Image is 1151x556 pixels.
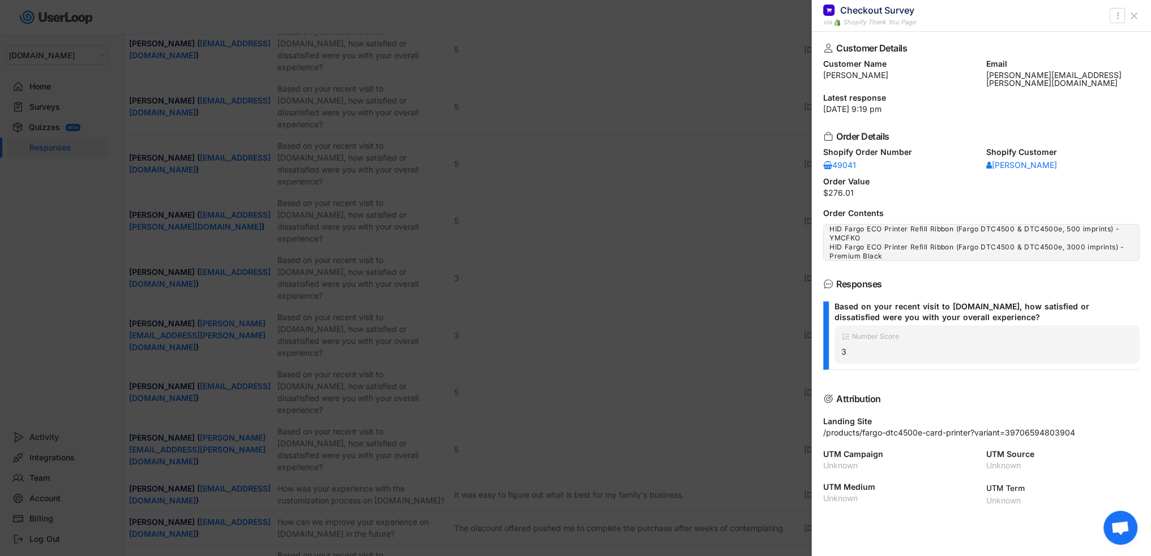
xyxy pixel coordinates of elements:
div: Based on your recent visit to [DOMAIN_NAME], how satisfied or dissatisfied were you with your ove... [835,301,1131,322]
div: /products/fargo-dtc4500e-card-printer?variant=39706594803904 [823,429,1140,437]
div: UTM Medium [823,483,977,491]
div: Number Score [852,333,899,340]
div: Order Value [823,178,1140,186]
div: Customer Details [836,44,1122,53]
div: UTM Campaign [823,450,977,458]
div: 3 [841,347,1133,357]
div: Shopify Order Number [823,148,977,156]
text:  [1116,10,1119,21]
button:  [1112,9,1123,23]
div: [PERSON_NAME] [986,161,1057,169]
div: Unknown [823,494,977,502]
div: UTM Source [986,450,1140,458]
div: Order Details [836,132,1122,141]
div: HID Fargo ECO Printer Refill Ribbon (Fargo DTC4500 & DTC4500e, 500 imprints) - YMCFKO [829,225,1133,242]
div: Customer Name [823,60,977,68]
div: UTM Term [986,483,1140,493]
div: Unknown [986,497,1140,505]
div: $276.01 [823,189,1140,197]
div: Attribution [836,394,1122,403]
div: Unknown [823,462,977,469]
div: [DATE] 9:19 pm [823,105,1140,113]
div: HID Fargo ECO Printer Refill Ribbon (Fargo DTC4500 & DTC4500e, 3000 imprints) - Premium Black [829,243,1133,260]
div: Unknown [986,462,1140,469]
div: Shopify Thank You Page [843,18,915,27]
div: [PERSON_NAME][EMAIL_ADDRESS][PERSON_NAME][DOMAIN_NAME] [986,71,1140,87]
div: Open chat [1103,511,1137,545]
img: 1156660_ecommerce_logo_shopify_icon%20%281%29.png [834,19,841,26]
div: Shopify Customer [986,148,1140,156]
div: 49041 [823,161,857,169]
a: [PERSON_NAME] [986,160,1057,171]
div: via [823,18,832,27]
div: Landing Site [823,417,1140,425]
a: 49041 [823,160,857,171]
div: [PERSON_NAME] [823,71,977,79]
div: Responses [836,279,1122,288]
div: Checkout Survey [840,4,914,16]
div: Order Contents [823,209,1140,217]
div: Email [986,60,1140,68]
div: Latest response [823,94,1140,102]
